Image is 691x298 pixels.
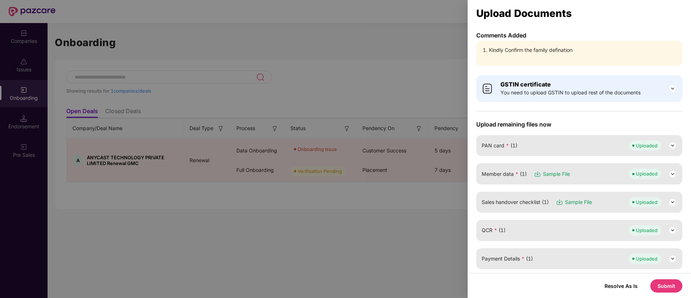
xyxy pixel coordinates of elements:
[489,46,677,54] li: Kindly Confirm the family defination
[482,255,533,263] span: Payment Details (1)
[534,170,541,178] img: svg+xml;base64,PHN2ZyB3aWR0aD0iMTYiIGhlaWdodD0iMTciIHZpZXdCb3g9IjAgMCAxNiAxNyIgZmlsbD0ibm9uZSIgeG...
[482,142,517,150] span: PAN card (1)
[500,81,551,88] b: GSTIN certificate
[565,198,592,206] span: Sample File
[597,281,645,291] button: Resolve As Is
[476,9,682,17] div: Upload Documents
[482,226,505,234] span: QCR (1)
[482,198,549,206] span: Sales handover checklist (1)
[636,199,657,206] div: Uploaded
[668,226,677,235] img: svg+xml;base64,PHN2ZyB3aWR0aD0iMjQiIGhlaWdodD0iMjQiIHZpZXdCb3g9IjAgMCAyNCAyNCIgZmlsbD0ibm9uZSIgeG...
[482,83,493,94] img: svg+xml;base64,PHN2ZyB4bWxucz0iaHR0cDovL3d3dy53My5vcmcvMjAwMC9zdmciIHdpZHRoPSI0MCIgaGVpZ2h0PSI0MC...
[636,142,657,149] div: Uploaded
[636,170,657,177] div: Uploaded
[668,84,677,93] img: svg+xml;base64,PHN2ZyB3aWR0aD0iMjQiIGhlaWdodD0iMjQiIHZpZXdCb3g9IjAgMCAyNCAyNCIgZmlsbD0ibm9uZSIgeG...
[650,279,682,293] button: Submit
[482,170,527,178] span: Member data (1)
[543,170,570,178] span: Sample File
[476,32,682,39] p: Comments Added
[556,199,563,206] img: svg+xml;base64,PHN2ZyB3aWR0aD0iMTYiIGhlaWdodD0iMTciIHZpZXdCb3g9IjAgMCAxNiAxNyIgZmlsbD0ibm9uZSIgeG...
[668,254,677,263] img: svg+xml;base64,PHN2ZyB3aWR0aD0iMjQiIGhlaWdodD0iMjQiIHZpZXdCb3g9IjAgMCAyNCAyNCIgZmlsbD0ibm9uZSIgeG...
[636,255,657,262] div: Uploaded
[500,89,641,97] span: You need to upload GSTIN to upload rest of the documents
[476,121,682,128] span: Upload remaining files now
[668,198,677,206] img: svg+xml;base64,PHN2ZyB3aWR0aD0iMjQiIGhlaWdodD0iMjQiIHZpZXdCb3g9IjAgMCAyNCAyNCIgZmlsbD0ibm9uZSIgeG...
[636,227,657,234] div: Uploaded
[668,141,677,150] img: svg+xml;base64,PHN2ZyB3aWR0aD0iMjQiIGhlaWdodD0iMjQiIHZpZXdCb3g9IjAgMCAyNCAyNCIgZmlsbD0ibm9uZSIgeG...
[668,170,677,178] img: svg+xml;base64,PHN2ZyB3aWR0aD0iMjQiIGhlaWdodD0iMjQiIHZpZXdCb3g9IjAgMCAyNCAyNCIgZmlsbD0ibm9uZSIgeG...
